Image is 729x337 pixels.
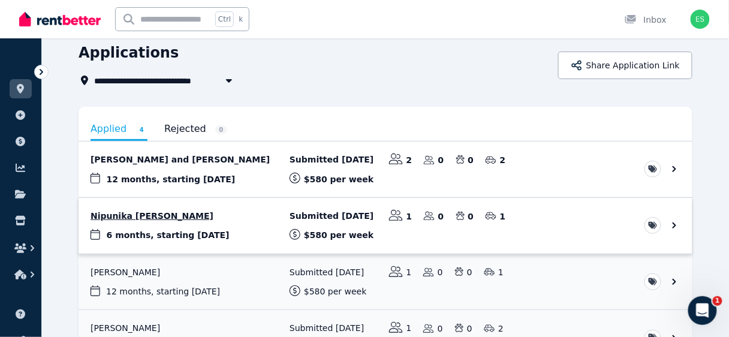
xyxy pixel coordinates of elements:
button: Share Application Link [558,52,692,79]
span: 4 [135,125,147,134]
a: Applied [91,119,147,141]
a: View application: Nipunika Shanuki Fernando Welisarage [79,198,692,254]
h1: Applications [79,43,179,62]
img: RentBetter [19,10,101,28]
a: Rejected [164,119,227,139]
div: Inbox [625,14,667,26]
a: View application: Kayle-marie Stevens [79,254,692,310]
a: View application: Filippo Teta and Matteo Fantinato [79,142,692,197]
span: 1 [713,296,722,306]
span: 0 [215,125,227,134]
img: Elaine Sheeley [691,10,710,29]
span: k [239,14,243,24]
iframe: Intercom live chat [688,296,717,325]
span: Ctrl [215,11,234,27]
